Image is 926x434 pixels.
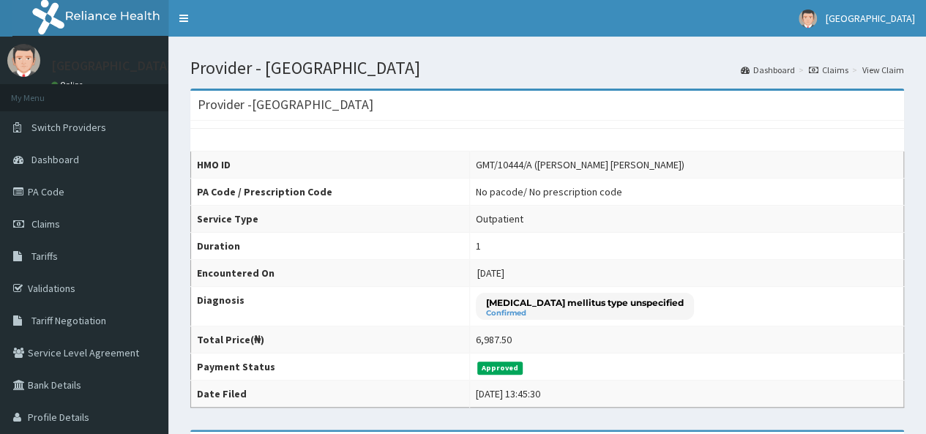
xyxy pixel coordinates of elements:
div: [DATE] 13:45:30 [476,386,540,401]
span: [GEOGRAPHIC_DATA] [826,12,915,25]
span: Switch Providers [31,121,106,134]
span: Tariffs [31,250,58,263]
th: Payment Status [191,353,470,381]
img: User Image [799,10,817,28]
div: 1 [476,239,481,253]
span: Approved [477,362,523,375]
h1: Provider - [GEOGRAPHIC_DATA] [190,59,904,78]
th: Service Type [191,206,470,233]
th: HMO ID [191,151,470,179]
p: [MEDICAL_DATA] mellitus type unspecified [486,296,684,309]
th: Total Price(₦) [191,326,470,353]
h3: Provider - [GEOGRAPHIC_DATA] [198,98,373,111]
a: Online [51,80,86,90]
span: Tariff Negotiation [31,314,106,327]
a: View Claim [862,64,904,76]
th: Encountered On [191,260,470,287]
span: [DATE] [477,266,504,280]
small: Confirmed [486,310,684,317]
th: Diagnosis [191,287,470,326]
a: Dashboard [741,64,795,76]
a: Claims [809,64,848,76]
span: Dashboard [31,153,79,166]
th: Duration [191,233,470,260]
p: [GEOGRAPHIC_DATA] [51,59,172,72]
th: PA Code / Prescription Code [191,179,470,206]
div: No pacode / No prescription code [476,184,622,199]
div: 6,987.50 [476,332,512,347]
th: Date Filed [191,381,470,408]
span: Claims [31,217,60,231]
div: Outpatient [476,212,523,226]
div: GMT/10444/A ([PERSON_NAME] [PERSON_NAME]) [476,157,684,172]
img: User Image [7,44,40,77]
